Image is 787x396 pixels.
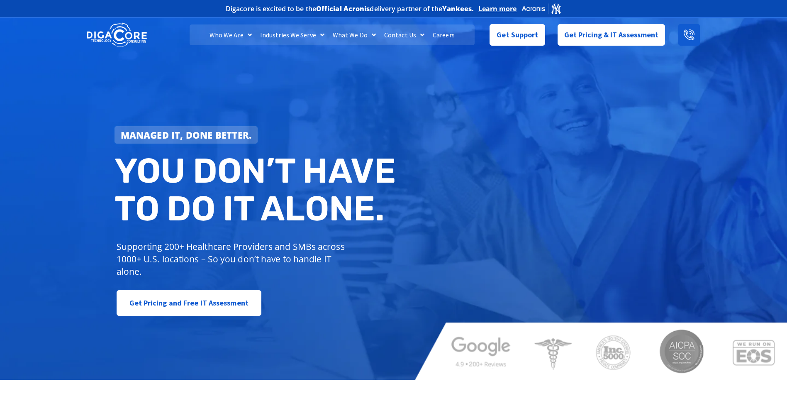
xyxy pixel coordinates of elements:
a: Learn more [478,5,517,13]
a: Managed IT, done better. [115,126,258,144]
span: Get Pricing & IT Assessment [564,27,659,43]
h2: You don’t have to do IT alone. [115,152,400,228]
a: Get Support [490,24,545,46]
span: Get Support [497,27,538,43]
a: Careers [429,24,459,45]
a: What We Do [329,24,380,45]
a: Contact Us [380,24,429,45]
nav: Menu [190,24,474,45]
a: Get Pricing and Free IT Assessment [117,290,261,316]
img: DigaCore Technology Consulting [87,22,147,48]
p: Supporting 200+ Healthcare Providers and SMBs across 1000+ U.S. locations – So you don’t have to ... [117,240,348,278]
strong: Managed IT, done better. [121,129,252,141]
b: Official Acronis [316,4,370,13]
img: Acronis [521,2,562,15]
h2: Digacore is excited to be the delivery partner of the [226,5,474,12]
a: Who We Are [205,24,256,45]
b: Yankees. [442,4,474,13]
a: Get Pricing & IT Assessment [558,24,665,46]
a: Industries We Serve [256,24,329,45]
span: Get Pricing and Free IT Assessment [129,295,249,311]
